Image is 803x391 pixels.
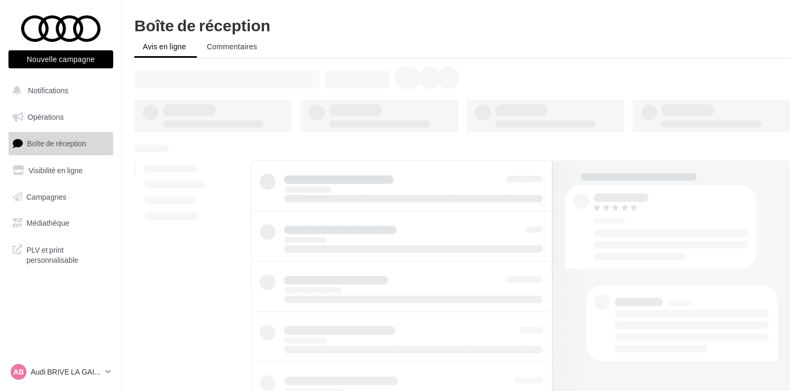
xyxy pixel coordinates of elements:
span: Opérations [28,112,63,121]
span: Visibilité en ligne [29,166,83,175]
span: Campagnes [26,192,67,201]
a: AB Audi BRIVE LA GAILLARDE [8,362,113,382]
div: Boîte de réception [134,17,790,33]
a: Boîte de réception [6,132,115,155]
button: Notifications [6,79,111,102]
span: Notifications [28,86,68,95]
span: Commentaires [207,42,257,51]
span: Médiathèque [26,218,69,227]
a: Visibilité en ligne [6,159,115,182]
a: Campagnes [6,186,115,208]
span: Boîte de réception [27,139,86,148]
a: Opérations [6,106,115,128]
a: Médiathèque [6,212,115,234]
p: Audi BRIVE LA GAILLARDE [31,367,101,377]
a: PLV et print personnalisable [6,238,115,270]
span: PLV et print personnalisable [26,243,109,265]
span: AB [13,367,24,377]
button: Nouvelle campagne [8,50,113,68]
